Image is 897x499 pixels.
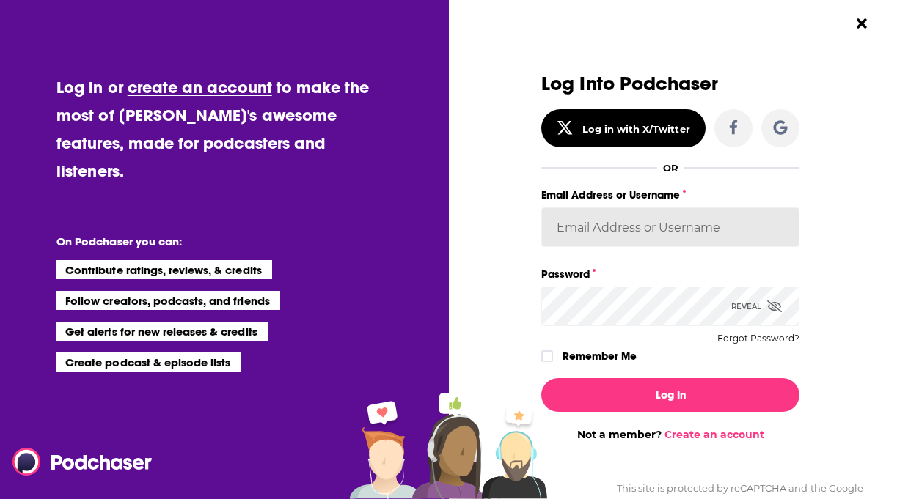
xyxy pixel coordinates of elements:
[563,347,637,366] label: Remember Me
[56,322,267,341] li: Get alerts for new releases & credits
[541,207,799,247] input: Email Address or Username
[12,448,142,476] a: Podchaser - Follow, Share and Rate Podcasts
[541,109,706,147] button: Log in with X/Twitter
[56,260,272,279] li: Contribute ratings, reviews, & credits
[541,428,799,441] div: Not a member?
[12,448,153,476] img: Podchaser - Follow, Share and Rate Podcasts
[56,234,350,248] li: On Podchaser you can:
[717,333,799,344] button: Forgot Password?
[541,265,799,284] label: Password
[128,77,272,97] a: create an account
[541,73,799,95] h3: Log Into Podchaser
[663,162,678,174] div: OR
[56,291,280,310] li: Follow creators, podcasts, and friends
[731,287,782,326] div: Reveal
[541,378,799,412] button: Log In
[582,123,690,135] div: Log in with X/Twitter
[56,352,241,372] li: Create podcast & episode lists
[664,428,764,441] a: Create an account
[848,10,876,37] button: Close Button
[541,185,799,204] label: Email Address or Username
